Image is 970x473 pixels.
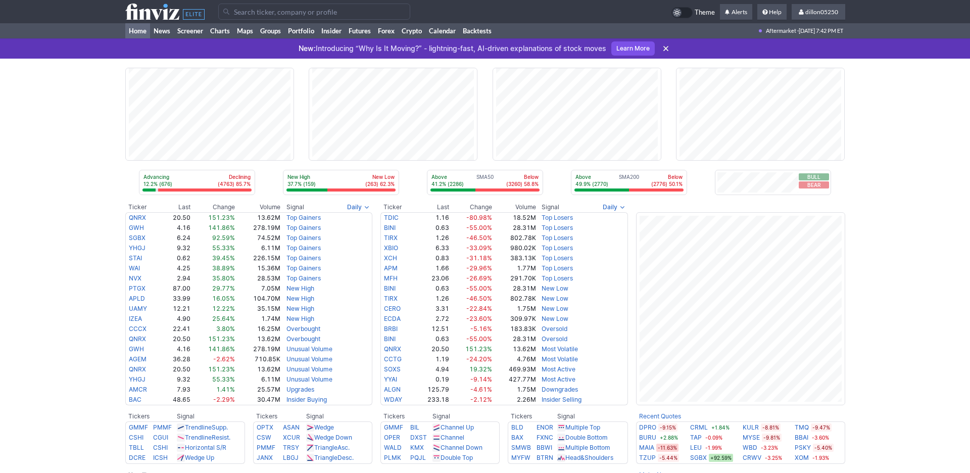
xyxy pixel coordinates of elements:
a: QNRX [129,365,146,373]
span: 25.64% [212,315,235,322]
p: New High [287,173,316,180]
a: STAI [129,254,142,262]
span: -55.00% [466,335,492,343]
span: -26.69% [466,274,492,282]
a: BINI [384,335,396,343]
a: Wedge [314,423,334,431]
a: GMMF [384,423,403,431]
th: Ticker [125,202,161,212]
a: PMMF [257,444,275,451]
td: 4.94 [415,364,450,374]
p: Below [506,173,539,180]
a: New High [286,285,314,292]
a: Top Gainers [286,234,321,242]
a: Charts [207,23,233,38]
a: Wedge Up [185,454,214,461]
a: BAC [129,396,141,403]
a: New High [286,305,314,312]
a: ALGN [384,386,401,393]
td: 12.51 [415,324,450,334]
a: Recent Quotes [639,412,681,420]
td: 1.26 [415,294,450,304]
a: CRWV [743,453,761,463]
span: [DATE] 7:42 PM ET [799,23,843,38]
a: ICSH [153,454,168,461]
a: WAI [129,264,140,272]
span: 12.22% [212,305,235,312]
a: KMX [410,444,424,451]
td: 0.63 [415,223,450,233]
a: ENOR [537,423,553,431]
a: BRBI [384,325,398,333]
td: 0.62 [161,253,190,263]
button: Signals interval [345,202,372,212]
a: New Low [542,285,568,292]
span: Signal [286,203,304,211]
span: 55.33% [212,244,235,252]
span: Trendline [185,434,212,441]
a: CCCX [129,325,147,333]
a: WALD [384,444,402,451]
span: -5.16% [470,325,492,333]
a: MYSE [743,433,760,443]
a: Insider Selling [542,396,581,403]
td: 469.93M [493,364,536,374]
a: Crypto [398,23,425,38]
div: SMA50 [430,173,540,188]
a: New Low [542,315,568,322]
td: 20.50 [415,344,450,354]
a: WDAY [384,396,402,403]
td: 4.76M [493,354,536,364]
td: 20.50 [161,334,190,344]
td: 0.63 [415,283,450,294]
span: Aftermarket · [766,23,799,38]
td: 35.15M [235,304,281,314]
a: BINI [384,285,396,292]
p: (2776) 50.1% [651,180,683,187]
a: AGEM [129,355,147,363]
a: LEU [690,443,702,453]
a: Most Volatile [542,345,578,353]
p: Declining [218,173,251,180]
td: 6.24 [161,233,190,243]
a: dillon05250 [792,4,845,20]
a: YHGJ [129,244,145,252]
a: Double Bottom [565,434,608,441]
p: 12.2% (676) [143,180,172,187]
a: CSHI [153,444,168,451]
a: APLD [129,295,145,302]
td: 104.70M [235,294,281,304]
td: 4.90 [161,314,190,324]
a: OPER [384,434,400,441]
a: CCTG [384,355,402,363]
span: 151.23% [465,345,492,353]
a: Maps [233,23,257,38]
th: Ticker [380,202,415,212]
p: Below [651,173,683,180]
a: Top Gainers [286,244,321,252]
th: Volume [493,202,536,212]
a: CERO [384,305,401,312]
a: GWH [129,224,144,231]
a: Top Losers [542,224,573,231]
span: Asc. [337,444,350,451]
td: 710.85K [235,354,281,364]
a: Multiple Bottom [565,444,610,451]
a: YHGJ [129,375,145,383]
td: 6.33 [415,243,450,253]
span: -29.96% [466,264,492,272]
a: Top Gainers [286,264,321,272]
a: SMWB [511,444,531,451]
span: 16.05% [212,295,235,302]
a: Insider [318,23,345,38]
button: Bear [799,181,829,188]
span: -33.09% [466,244,492,252]
th: Volume [235,202,281,212]
a: TriangleDesc. [314,454,354,461]
span: Trendline [185,423,212,431]
a: NVX [129,274,141,282]
a: Channel Down [441,444,482,451]
a: BBAI [795,433,808,443]
td: 183.83K [493,324,536,334]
